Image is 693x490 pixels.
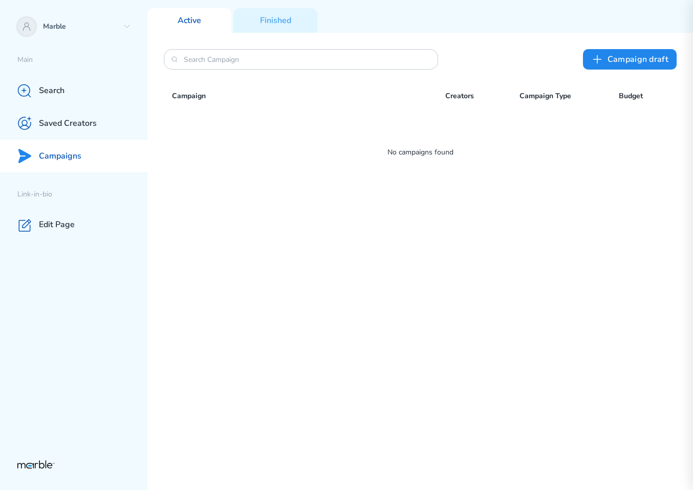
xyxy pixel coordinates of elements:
[43,22,119,32] p: Marble
[260,15,291,26] p: Finished
[445,90,520,102] p: Creators
[17,55,147,65] p: Main
[519,90,619,102] p: Campaign Type
[619,90,668,102] p: Budget
[39,85,64,96] p: Search
[164,146,677,159] p: No campaigns found
[184,55,418,64] input: Search Campaign
[39,219,75,230] p: Edit Page
[172,90,445,102] p: Campaign
[39,151,81,162] p: Campaigns
[178,15,201,26] p: Active
[17,190,147,199] p: Link-in-bio
[39,118,97,129] p: Saved Creators
[583,49,677,70] button: Сampaign draft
